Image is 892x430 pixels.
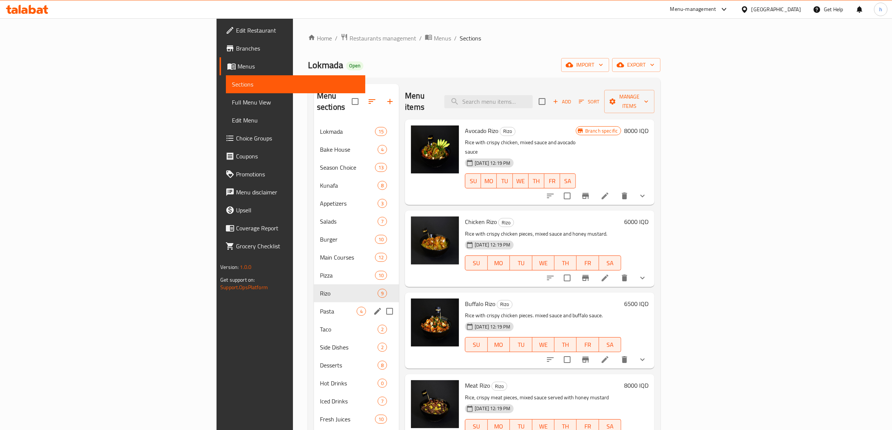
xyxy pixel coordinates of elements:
[500,127,515,136] span: Rizo
[405,90,435,113] h2: Menu items
[314,212,399,230] div: Salads7
[236,170,360,179] span: Promotions
[320,217,378,226] span: Salads
[220,282,268,292] a: Support.OpsPlatform
[634,187,651,205] button: show more
[232,116,360,125] span: Edit Menu
[444,95,533,108] input: search
[357,308,366,315] span: 4
[465,380,490,391] span: Meat Rizo
[434,34,451,43] span: Menus
[557,258,574,269] span: TH
[372,306,383,317] button: edit
[341,33,416,43] a: Restaurants management
[236,242,360,251] span: Grocery Checklist
[375,164,387,171] span: 13
[220,129,366,147] a: Choice Groups
[498,218,514,227] div: Rizo
[634,269,651,287] button: show more
[220,237,366,255] a: Grocery Checklist
[220,275,255,285] span: Get support on:
[378,290,387,297] span: 9
[560,173,576,188] button: SA
[460,34,481,43] span: Sections
[375,128,387,135] span: 15
[472,241,513,248] span: [DATE] 12:19 PM
[472,405,513,412] span: [DATE] 12:19 PM
[320,289,378,298] span: Rizo
[314,284,399,302] div: Rizo9
[378,289,387,298] div: items
[465,125,498,136] span: Avocado Rizo
[616,351,634,369] button: delete
[375,415,387,424] div: items
[320,415,375,424] span: Fresh Juices
[535,339,551,350] span: WE
[488,255,510,270] button: MO
[610,92,648,111] span: Manage items
[375,272,387,279] span: 10
[375,127,387,136] div: items
[577,351,595,369] button: Branch-specific-item
[378,361,387,370] div: items
[375,235,387,244] div: items
[378,380,387,387] span: 0
[320,271,375,280] span: Pizza
[378,398,387,405] span: 7
[492,382,507,391] span: Rizo
[616,269,634,287] button: delete
[513,258,529,269] span: TU
[616,187,634,205] button: delete
[320,163,375,172] span: Season Choice
[378,379,387,388] div: items
[357,307,366,316] div: items
[638,273,647,282] svg: Show Choices
[624,299,648,309] h6: 6500 IQD
[320,361,378,370] span: Desserts
[465,298,495,309] span: Buffalo Rizo
[314,338,399,356] div: Side Dishes2
[577,255,599,270] button: FR
[670,5,716,14] div: Menu-management
[220,147,366,165] a: Coupons
[602,258,618,269] span: SA
[638,191,647,200] svg: Show Choices
[557,339,574,350] span: TH
[314,410,399,428] div: Fresh Juices10
[375,254,387,261] span: 12
[232,98,360,107] span: Full Menu View
[425,33,451,43] a: Menus
[419,34,422,43] li: /
[226,111,366,129] a: Edit Menu
[574,96,604,107] span: Sort items
[378,362,387,369] span: 8
[236,152,360,161] span: Coupons
[378,182,387,189] span: 8
[465,138,576,157] p: Rice with crispy chicken, mixed sauce and avocado sauce
[500,176,510,187] span: TU
[491,339,507,350] span: MO
[375,253,387,262] div: items
[465,216,497,227] span: Chicken Rizo
[378,145,387,154] div: items
[601,273,610,282] a: Edit menu item
[375,416,387,423] span: 10
[465,173,481,188] button: SU
[236,134,360,143] span: Choice Groups
[411,380,459,428] img: Meat Rizo
[513,173,529,188] button: WE
[624,216,648,227] h6: 6000 IQD
[320,181,378,190] div: Kunafa
[320,199,378,208] span: Appetizers
[554,255,577,270] button: TH
[624,125,648,136] h6: 8000 IQD
[314,230,399,248] div: Burger10
[378,200,387,207] span: 3
[577,269,595,287] button: Branch-specific-item
[465,229,621,239] p: Rice with crispy chicken pieces, mixed sauce and honey mustard.
[510,255,532,270] button: TU
[491,258,507,269] span: MO
[465,255,487,270] button: SU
